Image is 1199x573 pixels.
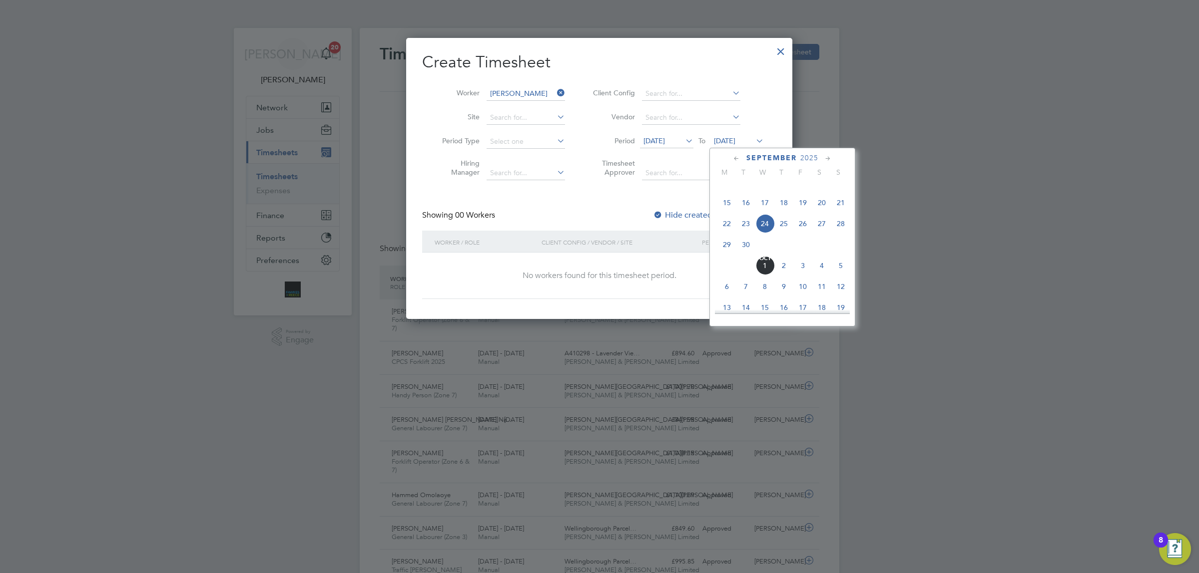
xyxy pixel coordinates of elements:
[435,159,480,177] label: Hiring Manager
[653,210,754,220] label: Hide created timesheets
[435,136,480,145] label: Period Type
[793,193,812,212] span: 19
[755,256,774,261] span: Oct
[736,193,755,212] span: 16
[432,271,766,281] div: No workers found for this timesheet period.
[590,88,635,97] label: Client Config
[590,136,635,145] label: Period
[774,193,793,212] span: 18
[800,154,818,162] span: 2025
[810,168,829,177] span: S
[699,231,766,254] div: Period
[642,111,740,125] input: Search for...
[435,88,480,97] label: Worker
[432,231,539,254] div: Worker / Role
[755,193,774,212] span: 17
[717,214,736,233] span: 22
[714,136,735,145] span: [DATE]
[831,193,850,212] span: 21
[1159,533,1191,565] button: Open Resource Center, 8 new notifications
[812,193,831,212] span: 20
[487,166,565,180] input: Search for...
[793,214,812,233] span: 26
[1159,540,1163,553] div: 8
[455,210,495,220] span: 00 Workers
[422,52,776,73] h2: Create Timesheet
[831,214,850,233] span: 28
[793,298,812,317] span: 17
[746,154,797,162] span: September
[715,168,734,177] span: M
[642,166,740,180] input: Search for...
[812,298,831,317] span: 18
[774,256,793,275] span: 2
[435,112,480,121] label: Site
[812,256,831,275] span: 4
[717,298,736,317] span: 13
[642,87,740,101] input: Search for...
[755,256,774,275] span: 1
[736,277,755,296] span: 7
[643,136,665,145] span: [DATE]
[755,298,774,317] span: 15
[717,235,736,254] span: 29
[717,277,736,296] span: 6
[736,214,755,233] span: 23
[772,168,791,177] span: T
[831,298,850,317] span: 19
[831,256,850,275] span: 5
[734,168,753,177] span: T
[487,111,565,125] input: Search for...
[774,214,793,233] span: 25
[422,210,497,221] div: Showing
[755,214,774,233] span: 24
[487,87,565,101] input: Search for...
[812,214,831,233] span: 27
[736,235,755,254] span: 30
[755,277,774,296] span: 8
[774,298,793,317] span: 16
[831,277,850,296] span: 12
[753,168,772,177] span: W
[793,256,812,275] span: 3
[695,134,708,147] span: To
[736,298,755,317] span: 14
[590,112,635,121] label: Vendor
[539,231,699,254] div: Client Config / Vendor / Site
[791,168,810,177] span: F
[774,277,793,296] span: 9
[829,168,848,177] span: S
[812,277,831,296] span: 11
[793,277,812,296] span: 10
[487,135,565,149] input: Select one
[717,193,736,212] span: 15
[590,159,635,177] label: Timesheet Approver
